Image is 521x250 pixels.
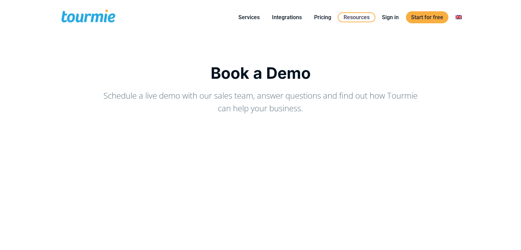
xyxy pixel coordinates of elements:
a: Services [233,13,265,22]
a: Resources [338,12,375,22]
h1: Book a Demo [60,64,461,82]
a: Integrations [267,13,307,22]
a: Sign in [377,13,404,22]
a: Pricing [309,13,336,22]
p: Schedule a live demo with our sales team, answer questions and find out how Tourmie can help your... [98,89,423,114]
a: Start for free [406,11,448,23]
